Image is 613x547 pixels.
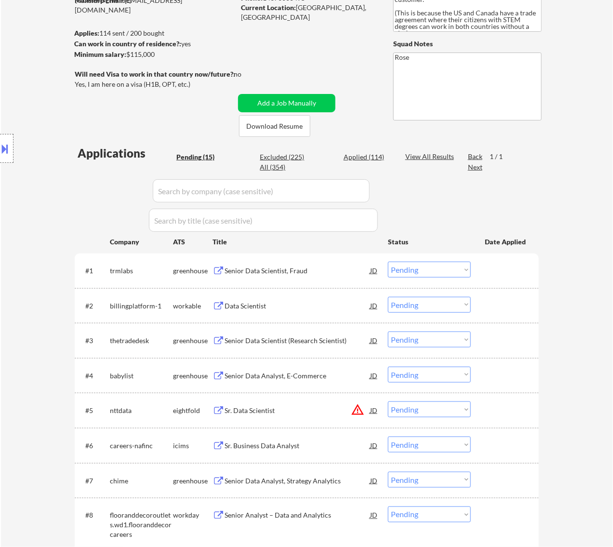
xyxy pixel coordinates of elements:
div: trmlabs [110,266,173,276]
div: greenhouse [173,371,213,381]
div: View All Results [405,152,457,161]
div: JD [369,472,379,489]
div: Sr. Business Data Analyst [225,441,370,451]
div: #6 [85,441,102,451]
div: no [234,69,261,79]
div: Squad Notes [393,39,542,49]
div: JD [369,262,379,279]
div: Data Scientist [225,301,370,311]
div: #3 [85,336,102,346]
div: billingplatform-1 [110,301,173,311]
div: icims [173,441,213,451]
div: workable [173,301,213,311]
div: nttdata [110,406,173,415]
div: JD [369,437,379,454]
div: $115,000 [74,50,235,59]
strong: Can work in country of residence?: [74,40,181,48]
div: babylist [110,371,173,381]
div: #4 [85,371,102,381]
div: Senior Data Analyst, Strategy Analytics [225,476,370,486]
div: 114 sent / 200 bought [74,28,235,38]
input: Search by title (case sensitive) [149,209,378,232]
div: ATS [173,237,213,247]
button: warning_amber [351,403,364,416]
div: Next [468,162,483,172]
div: JD [369,332,379,349]
div: greenhouse [173,476,213,486]
div: Applied (114) [344,152,392,162]
div: Senior Data Scientist (Research Scientist) [225,336,370,346]
div: Senior Data Analyst, E-Commerce [225,371,370,381]
div: chime [110,476,173,486]
div: #1 [85,266,102,276]
input: Search by company (case sensitive) [153,179,370,202]
strong: Minimum salary: [74,50,126,58]
div: 1 / 1 [490,152,512,161]
div: #8 [85,511,102,520]
div: Pending (15) [176,152,225,162]
div: Senior Analyst – Data and Analytics [225,511,370,520]
div: All (354) [260,162,308,172]
div: eightfold [173,406,213,415]
div: flooranddecoroutlets.wd1.flooranddecorcareers [110,511,173,539]
div: greenhouse [173,266,213,276]
div: workday [173,511,213,520]
div: JD [369,401,379,419]
div: #2 [85,301,102,311]
div: yes [74,39,232,49]
div: greenhouse [173,336,213,346]
div: JD [369,367,379,384]
div: Title [213,237,379,247]
strong: Applies: [74,29,99,37]
div: Status [388,233,471,250]
button: Add a Job Manually [238,94,335,112]
div: Excluded (225) [260,152,308,162]
div: #7 [85,476,102,486]
div: Company [110,237,173,247]
strong: Current Location: [241,3,296,12]
div: Sr. Data Scientist [225,406,370,415]
button: Download Resume [239,115,310,137]
div: Date Applied [485,237,527,247]
div: JD [369,507,379,524]
div: thetradedesk [110,336,173,346]
div: Back [468,152,483,161]
div: Senior Data Scientist, Fraud [225,266,370,276]
div: [GEOGRAPHIC_DATA], [GEOGRAPHIC_DATA] [241,3,377,22]
div: JD [369,297,379,314]
div: #5 [85,406,102,415]
div: careers-nafinc [110,441,173,451]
